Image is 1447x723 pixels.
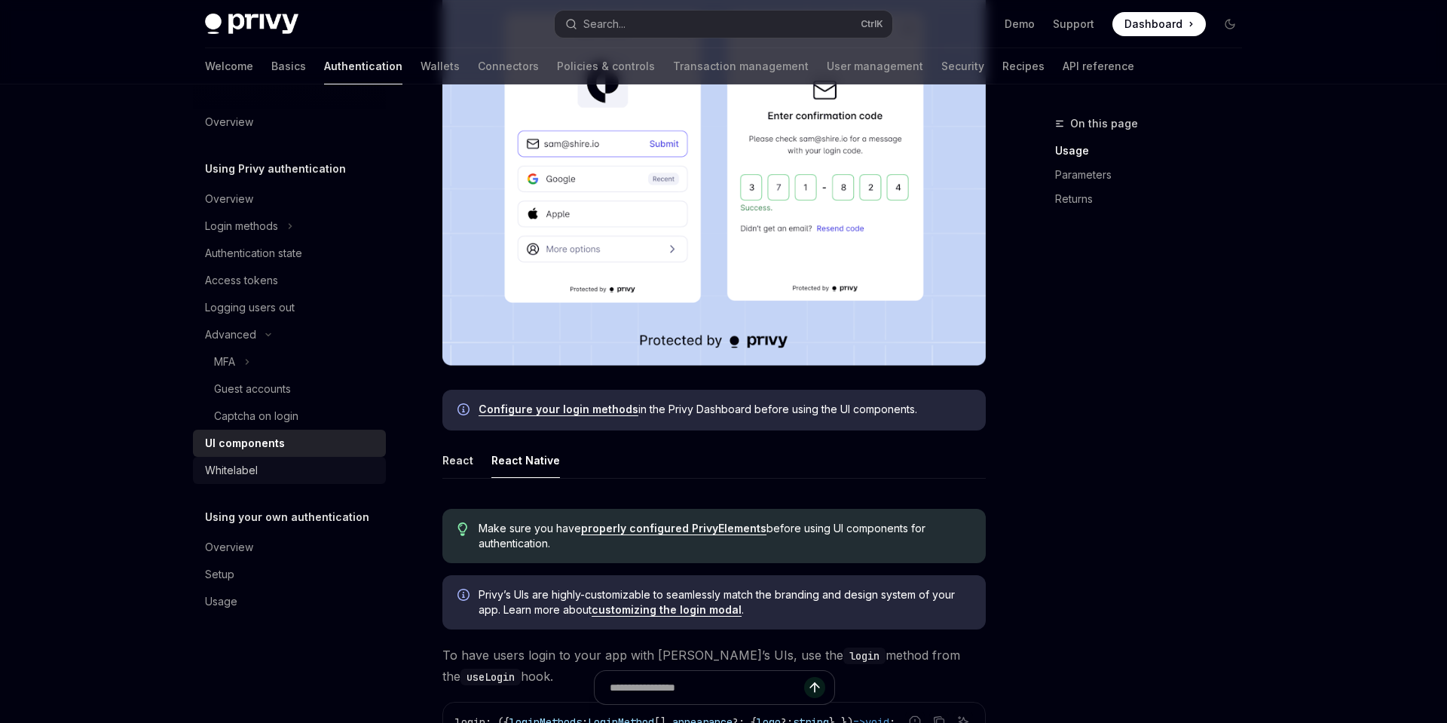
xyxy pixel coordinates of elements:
[193,561,386,588] a: Setup
[205,299,295,317] div: Logging users out
[193,403,386,430] a: Captcha on login
[804,677,825,698] button: Send message
[555,11,892,38] button: Search...CtrlK
[1112,12,1206,36] a: Dashboard
[827,48,923,84] a: User management
[1005,17,1035,32] a: Demo
[205,48,253,84] a: Welcome
[1218,12,1242,36] button: Toggle dark mode
[205,508,369,526] h5: Using your own authentication
[193,457,386,484] a: Whitelabel
[193,375,386,403] a: Guest accounts
[193,185,386,213] a: Overview
[205,113,253,131] div: Overview
[457,403,473,418] svg: Info
[205,326,256,344] div: Advanced
[205,14,298,35] img: dark logo
[193,267,386,294] a: Access tokens
[421,48,460,84] a: Wallets
[843,648,886,664] code: login
[478,48,539,84] a: Connectors
[205,190,253,208] div: Overview
[193,588,386,615] a: Usage
[1053,17,1094,32] a: Support
[583,15,626,33] div: Search...
[1055,187,1254,211] a: Returns
[193,213,386,240] button: Login methods
[193,109,386,136] a: Overview
[193,240,386,267] a: Authentication state
[610,671,804,704] input: Ask a question...
[214,407,298,425] div: Captcha on login
[1055,163,1254,187] a: Parameters
[1063,48,1134,84] a: API reference
[1002,48,1045,84] a: Recipes
[214,380,291,398] div: Guest accounts
[205,434,285,452] div: UI components
[205,593,237,611] div: Usage
[205,160,346,178] h5: Using Privy authentication
[205,565,234,584] div: Setup
[592,603,742,617] a: customizing the login modal
[205,217,278,235] div: Login methods
[205,538,253,556] div: Overview
[1124,17,1182,32] span: Dashboard
[442,443,473,478] button: React
[673,48,809,84] a: Transaction management
[205,271,278,290] div: Access tokens
[557,48,655,84] a: Policies & controls
[324,48,402,84] a: Authentication
[205,244,302,262] div: Authentication state
[1070,115,1138,133] span: On this page
[479,521,971,551] span: Make sure you have before using UI components for authentication.
[479,587,971,617] span: Privy’s UIs are highly-customizable to seamlessly match the branding and design system of your ap...
[941,48,984,84] a: Security
[193,321,386,348] button: Advanced
[581,522,766,535] a: properly configured PrivyElements
[271,48,306,84] a: Basics
[861,18,883,30] span: Ctrl K
[205,461,258,479] div: Whitelabel
[491,443,560,478] button: React Native
[457,589,473,604] svg: Info
[193,294,386,321] a: Logging users out
[193,430,386,457] a: UI components
[193,348,386,375] button: MFA
[457,522,468,536] svg: Tip
[1055,139,1254,163] a: Usage
[479,403,638,416] a: Configure your login methods
[479,402,971,417] span: in the Privy Dashboard before using the UI components.
[193,534,386,561] a: Overview
[214,353,235,371] div: MFA
[442,645,986,687] span: To have users login to your app with [PERSON_NAME]’s UIs, use the method from the hook.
